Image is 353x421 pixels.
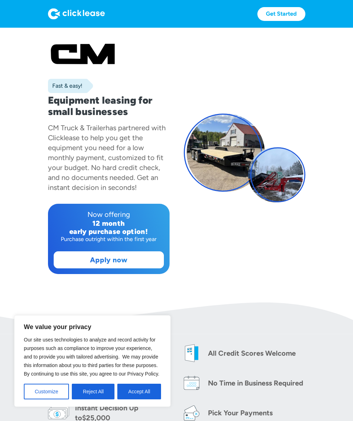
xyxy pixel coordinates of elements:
p: We value your privacy [24,323,161,331]
span: Our site uses technologies to analyze and record activity for purposes such as compliance to impr... [24,337,159,377]
button: Reject All [72,384,114,399]
div: CM Truck & Trailer [48,124,106,132]
button: Accept All [117,384,161,399]
div: has partnered with Clicklease to help you get the equipment you need for a low monthly payment, c... [48,124,166,192]
div: No Time in Business Required [208,378,303,388]
div: early purchase option! [54,228,164,236]
div: Now offering [54,209,164,219]
div: All Credit Scores Welcome [208,348,296,358]
div: 12 month [54,219,164,228]
div: Pick Your Payments [208,408,273,418]
h1: Equipment leasing for small businesses [48,94,170,117]
img: welcome icon [181,343,202,364]
img: Logo [48,8,105,20]
a: Get Started [257,7,305,21]
div: We value your privacy [14,315,171,407]
button: Customize [24,384,69,399]
a: Apply now [54,252,164,268]
div: Purchase outright within the first year [54,236,164,243]
img: calendar icon [181,372,202,394]
div: Fast & easy! [48,82,82,89]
